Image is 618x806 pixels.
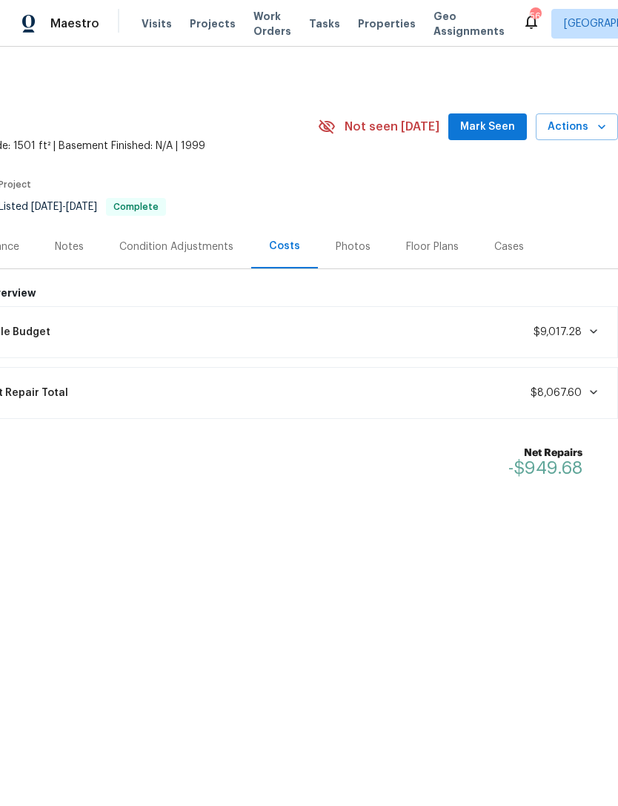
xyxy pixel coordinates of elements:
[460,118,515,136] span: Mark Seen
[107,202,165,211] span: Complete
[536,113,618,141] button: Actions
[508,446,582,460] b: Net Repairs
[358,16,416,31] span: Properties
[50,16,99,31] span: Maestro
[31,202,97,212] span: -
[253,9,291,39] span: Work Orders
[406,240,459,254] div: Floor Plans
[345,119,439,134] span: Not seen [DATE]
[534,327,582,337] span: $9,017.28
[531,388,582,398] span: $8,067.60
[119,240,233,254] div: Condition Adjustments
[433,9,505,39] span: Geo Assignments
[55,240,84,254] div: Notes
[530,9,540,24] div: 56
[508,459,582,477] span: -$949.68
[494,240,524,254] div: Cases
[336,240,371,254] div: Photos
[142,16,172,31] span: Visits
[31,202,62,212] span: [DATE]
[269,239,300,254] div: Costs
[66,202,97,212] span: [DATE]
[548,118,606,136] span: Actions
[190,16,236,31] span: Projects
[448,113,527,141] button: Mark Seen
[309,19,340,29] span: Tasks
